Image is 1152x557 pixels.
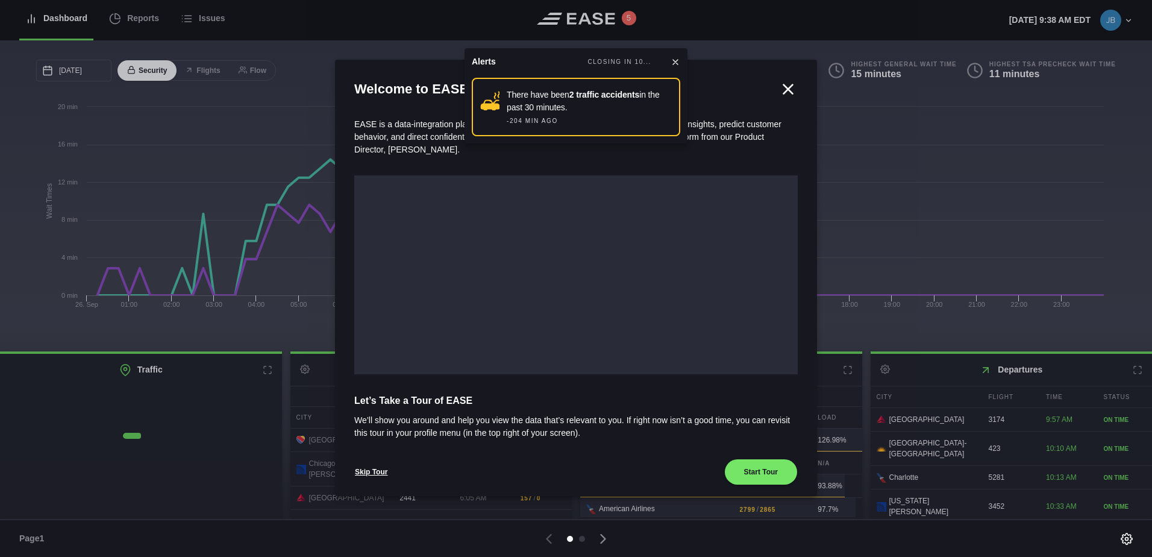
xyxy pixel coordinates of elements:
span: We’ll show you around and help you view the data that’s relevant to you. If right now isn’t a goo... [354,414,798,439]
span: Page 1 [19,532,49,545]
div: -204 MIN AGO [507,116,558,125]
div: There have been in the past 30 minutes. [507,89,672,114]
span: Let’s Take a Tour of EASE [354,394,798,408]
div: Alerts [472,55,496,68]
iframe: onboarding [354,175,798,374]
strong: 2 traffic accidents [569,90,639,99]
button: Skip Tour [354,459,388,485]
h2: Welcome to EASE! [354,79,778,99]
button: Start Tour [724,459,798,485]
span: EASE is a data-integration platform for real-time operational responses. Collect key data insight... [354,119,781,154]
div: CLOSING IN 10... [587,57,651,67]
